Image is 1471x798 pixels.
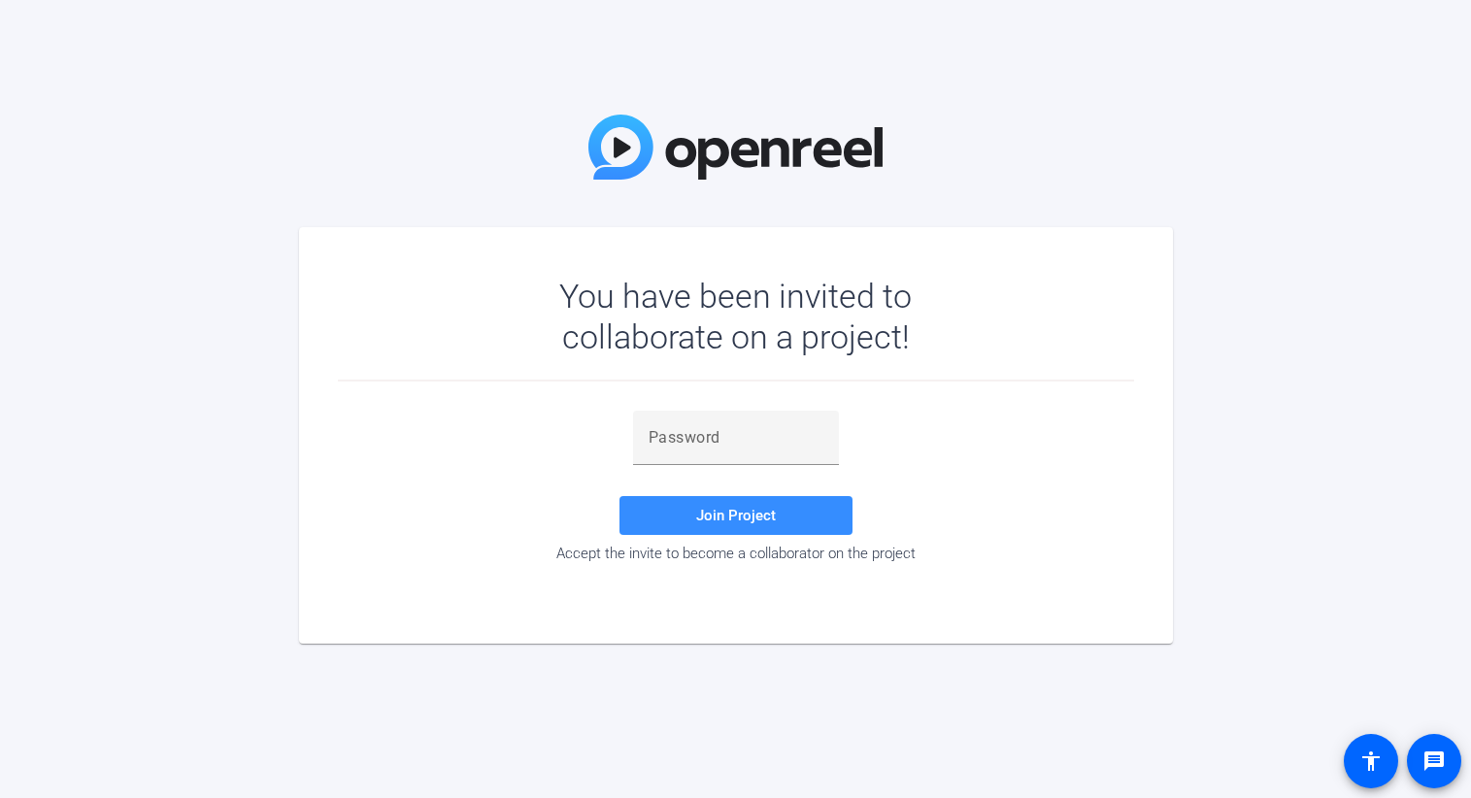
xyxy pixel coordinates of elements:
[588,115,884,180] img: OpenReel Logo
[1359,749,1383,773] mat-icon: accessibility
[619,496,853,535] button: Join Project
[696,507,776,524] span: Join Project
[649,426,823,449] input: Password
[338,545,1134,562] div: Accept the invite to become a collaborator on the project
[1422,749,1446,773] mat-icon: message
[503,276,968,357] div: You have been invited to collaborate on a project!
